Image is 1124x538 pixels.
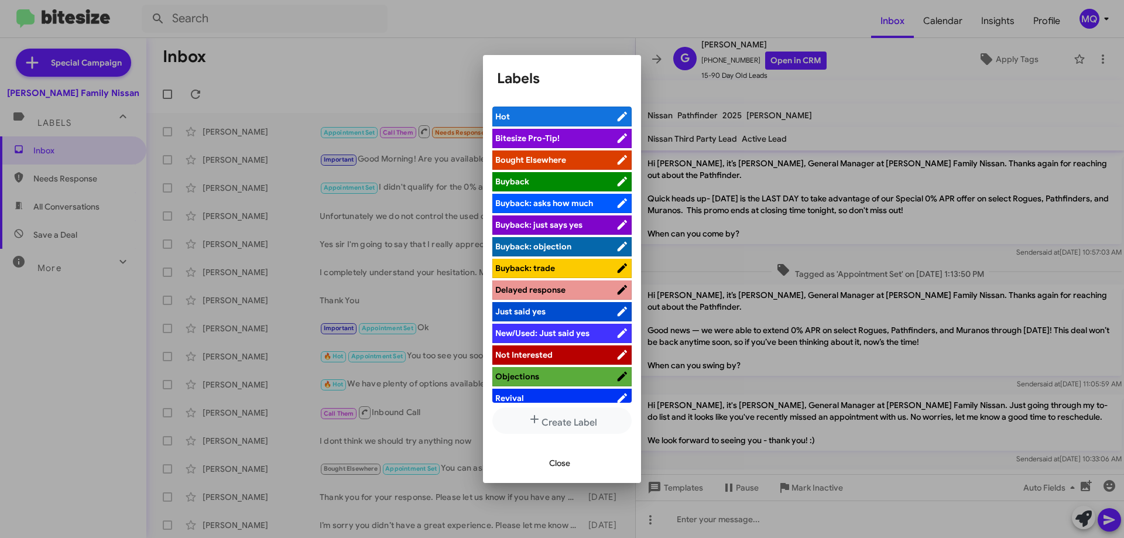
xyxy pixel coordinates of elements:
[495,263,555,273] span: Buyback: trade
[540,453,580,474] button: Close
[495,133,560,143] span: Bitesize Pro-Tip!
[549,453,570,474] span: Close
[495,220,582,230] span: Buyback: just says yes
[495,176,529,187] span: Buyback
[495,306,546,317] span: Just said yes
[495,241,571,252] span: Buyback: objection
[495,328,590,338] span: New/Used: Just said yes
[495,285,566,295] span: Delayed response
[495,155,566,165] span: Bought Elsewhere
[492,407,632,434] button: Create Label
[495,393,524,403] span: Revival
[495,111,510,122] span: Hot
[497,69,627,88] h1: Labels
[495,371,539,382] span: Objections
[495,198,593,208] span: Buyback: asks how much
[495,349,553,360] span: Not Interested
